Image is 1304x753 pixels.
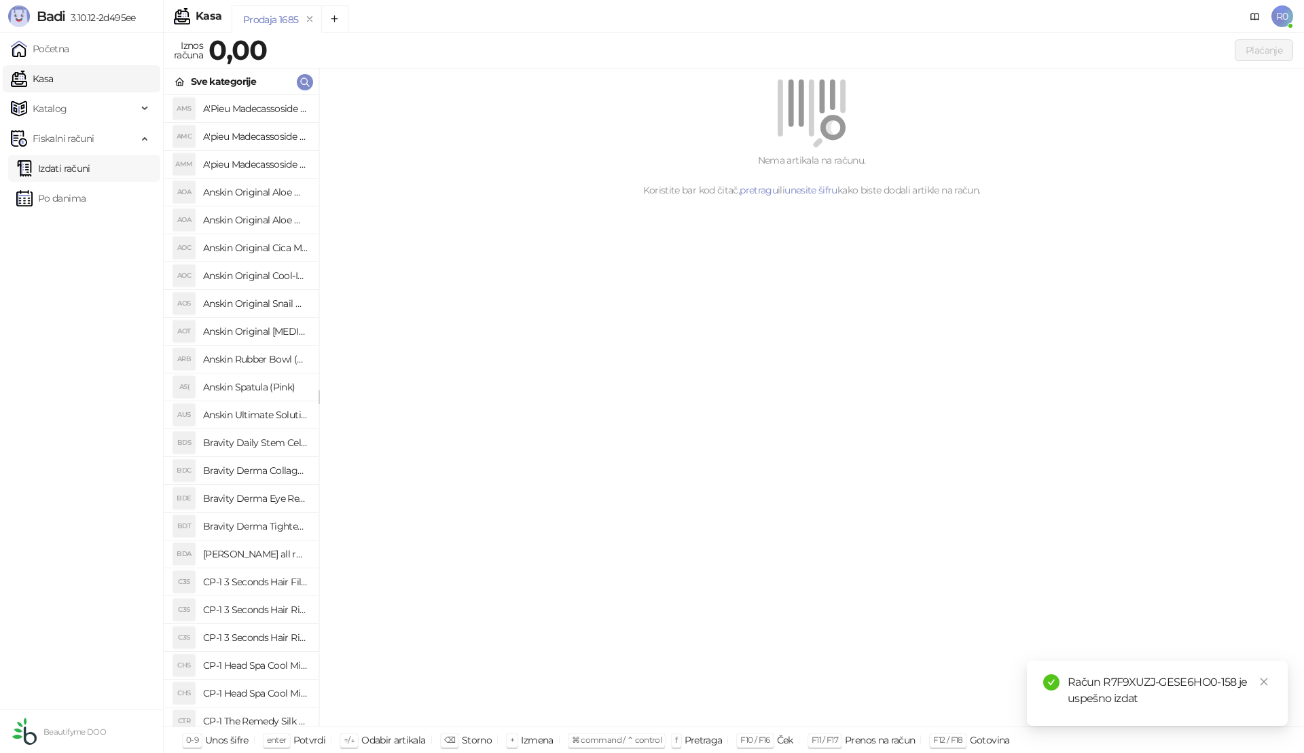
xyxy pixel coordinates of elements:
div: CHS [173,655,195,676]
small: Beautifyme DOO [43,727,106,737]
div: AUS [173,404,195,426]
button: Plaćanje [1235,39,1293,61]
a: Početna [11,35,69,62]
div: AOS [173,293,195,314]
div: AOC [173,265,195,287]
div: Storno [462,731,492,749]
h4: Bravity Derma Tightening Neck Ampoule [203,515,308,537]
span: F12 / F18 [933,735,962,745]
div: Pretraga [685,731,723,749]
div: Kasa [196,11,221,22]
div: BDE [173,488,195,509]
span: + [510,735,514,745]
h4: Anskin Original Snail Modeling Mask 1kg [203,293,308,314]
h4: Anskin Original Cica Modeling Mask 240g [203,237,308,259]
h4: Bravity Daily Stem Cell Sleeping Pack [203,432,308,454]
h4: CP-1 Head Spa Cool Mint Shampoo [203,655,308,676]
span: Fiskalni računi [33,125,94,152]
span: ⌫ [444,735,455,745]
div: Izmena [521,731,553,749]
div: BDT [173,515,195,537]
span: F11 / F17 [812,735,838,745]
div: CHS [173,682,195,704]
div: Unos šifre [205,731,249,749]
div: Iznos računa [171,37,206,64]
h4: Anskin Original Aloe Modeling Mask 1kg [203,209,308,231]
h4: CP-1 The Remedy Silk Essence [203,710,308,732]
h4: Anskin Rubber Bowl (Pink) [203,348,308,370]
div: C3S [173,599,195,621]
img: Logo [8,5,30,27]
h4: [PERSON_NAME] all round modeling powder [203,543,308,565]
h4: Bravity Derma Collagen Eye Cream [203,460,308,481]
img: 64x64-companyLogo-432ed541-86f2-4000-a6d6-137676e77c9d.png [11,718,38,745]
div: BDC [173,460,195,481]
div: Ček [777,731,793,749]
a: unesite šifru [784,184,837,196]
span: close [1259,677,1269,686]
strong: 0,00 [209,33,267,67]
span: ↑/↓ [344,735,355,745]
div: AMS [173,98,195,120]
div: BDA [173,543,195,565]
span: enter [267,735,287,745]
h4: Anskin Original [MEDICAL_DATA] Modeling Mask 240g [203,320,308,342]
span: check-circle [1043,674,1059,691]
a: Close [1256,674,1271,689]
h4: A'Pieu Madecassoside Sleeping Mask [203,98,308,120]
button: Add tab [321,5,348,33]
div: grid [164,95,319,727]
div: AMM [173,153,195,175]
a: Kasa [11,65,53,92]
span: Katalog [33,95,67,122]
div: AOT [173,320,195,342]
div: AOA [173,181,195,203]
button: remove [301,14,319,25]
div: CTR [173,710,195,732]
span: 3.10.12-2d495ee [65,12,135,24]
a: Dokumentacija [1244,5,1266,27]
h4: CP-1 Head Spa Cool Mint Shampoo [203,682,308,704]
span: f [675,735,677,745]
a: Izdati računi [16,155,90,182]
a: pretragu [740,184,778,196]
div: Sve kategorije [191,74,256,89]
div: Odabir artikala [361,731,425,749]
div: Račun R7F9XUZJ-GESE6HO0-158 je uspešno izdat [1068,674,1271,707]
div: AOA [173,209,195,231]
h4: CP-1 3 Seconds Hair Ringer Hair Fill-up Ampoule [203,627,308,648]
span: 0-9 [186,735,198,745]
a: Po danima [16,185,86,212]
div: Potvrdi [293,731,326,749]
div: BDS [173,432,195,454]
h4: A'pieu Madecassoside Moisture Gel Cream [203,153,308,175]
h4: Anskin Original Cool-Ice Modeling Mask 1kg [203,265,308,287]
div: AS( [173,376,195,398]
span: Badi [37,8,65,24]
div: Prenos na račun [845,731,915,749]
div: AOC [173,237,195,259]
div: Gotovina [970,731,1010,749]
span: R0 [1271,5,1293,27]
h4: Bravity Derma Eye Repair Ampoule [203,488,308,509]
h4: Anskin Original Aloe Modeling Mask (Refill) 240g [203,181,308,203]
h4: Anskin Ultimate Solution Modeling Activator 1000ml [203,404,308,426]
div: AMC [173,126,195,147]
span: ⌘ command / ⌃ control [572,735,662,745]
h4: Anskin Spatula (Pink) [203,376,308,398]
div: Nema artikala na računu. Koristite bar kod čitač, ili kako biste dodali artikle na račun. [336,153,1288,198]
div: ARB [173,348,195,370]
div: C3S [173,627,195,648]
h4: CP-1 3 Seconds Hair Ringer Hair Fill-up Ampoule [203,599,308,621]
h4: CP-1 3 Seconds Hair Fill-up Waterpack [203,571,308,593]
h4: A'pieu Madecassoside Cream 2X [203,126,308,147]
span: F10 / F16 [740,735,769,745]
div: Prodaja 1685 [243,12,298,27]
div: C3S [173,571,195,593]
